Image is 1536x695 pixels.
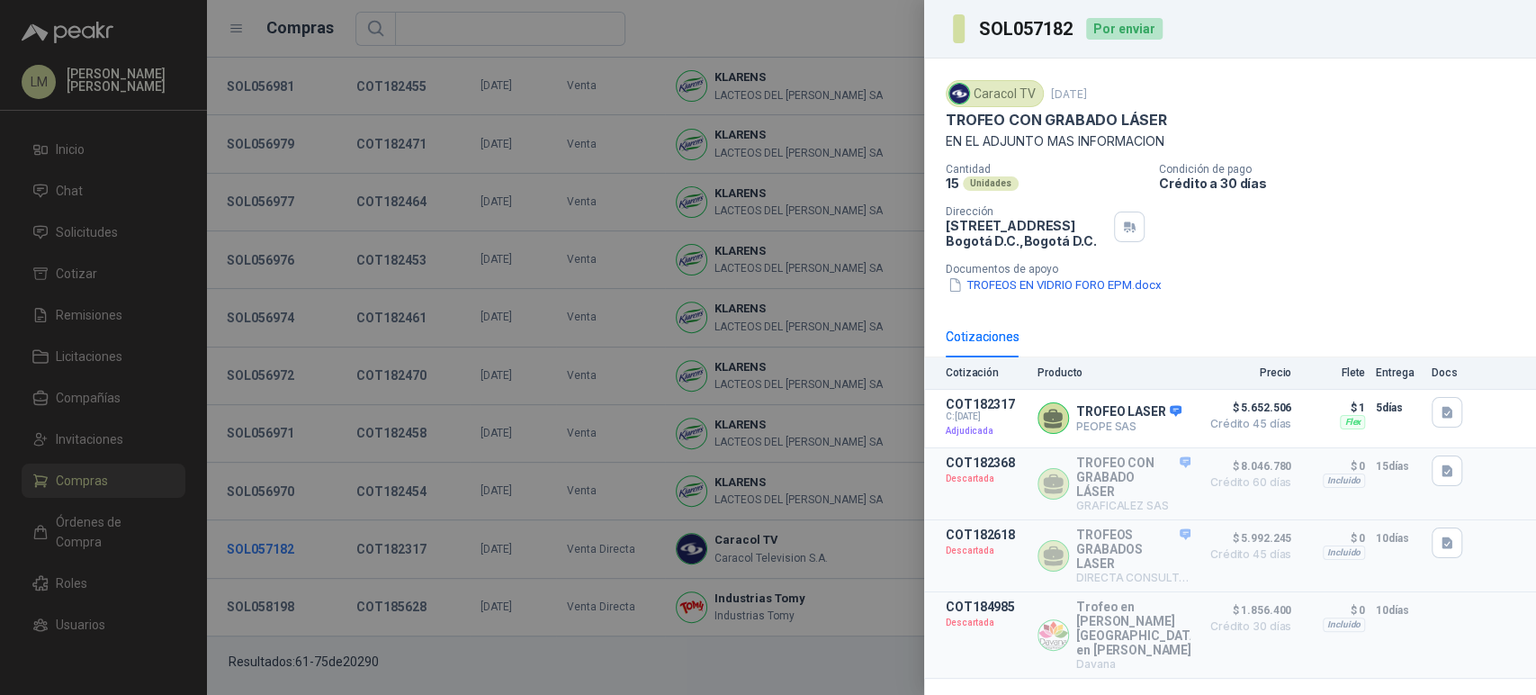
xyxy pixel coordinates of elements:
span: C: [DATE] [946,411,1027,422]
p: Producto [1037,366,1190,379]
p: [STREET_ADDRESS] Bogotá D.C. , Bogotá D.C. [946,218,1107,248]
div: Flex [1340,415,1365,429]
h3: SOL057182 [979,20,1075,38]
img: Company Logo [949,84,969,104]
p: $ 1 [1302,397,1365,419]
div: Cotizaciones [946,327,1020,347]
div: Incluido [1323,474,1365,488]
p: 5 días [1376,397,1421,419]
span: Crédito 45 días [1201,549,1291,560]
span: Crédito 45 días [1201,419,1291,429]
span: $ 8.046.780 [1201,456,1291,477]
p: TROFEO CON GRABADO LÁSER [946,111,1167,130]
p: Cotización [946,366,1027,379]
p: COT182368 [946,456,1027,470]
button: TROFEOS EN VIDRIO FORO EPM.docx [946,275,1163,294]
p: $ 0 [1302,456,1365,477]
p: Entrega [1376,366,1421,379]
p: Flete [1302,366,1365,379]
p: TROFEO CON GRABADO LÁSER [1076,456,1190,499]
p: Condición de pago [1159,163,1529,176]
p: [DATE] [1051,87,1087,101]
span: Crédito 60 días [1201,477,1291,488]
p: 10 días [1376,600,1421,621]
p: Precio [1201,366,1291,379]
p: Docs [1432,366,1468,379]
div: Incluido [1323,546,1365,560]
p: DIRECTA CONSULTORES SAS [1076,571,1190,584]
p: 10 días [1376,528,1421,549]
p: COT184985 [946,600,1027,614]
div: Incluido [1323,618,1365,632]
p: Descartada [946,542,1027,560]
p: TROFEOS GRABADOS LASER [1076,528,1190,571]
p: 15 [946,176,959,191]
p: Descartada [946,470,1027,488]
p: Davana [1076,657,1190,671]
div: Unidades [963,176,1019,191]
p: $ 0 [1302,528,1365,549]
p: PEOPE SAS [1076,420,1181,433]
p: Documentos de apoyo [946,263,1529,275]
p: COT182317 [946,397,1027,411]
p: Adjudicada [946,422,1027,440]
span: Crédito 30 días [1201,621,1291,632]
span: $ 5.992.245 [1201,528,1291,549]
p: Cantidad [946,163,1145,176]
p: COT182618 [946,528,1027,542]
span: $ 1.856.400 [1201,600,1291,621]
p: Dirección [946,205,1107,218]
p: Trofeo en [PERSON_NAME] [GEOGRAPHIC_DATA] en [PERSON_NAME] [1076,600,1190,657]
p: EN EL ADJUNTO MAS INFORMACION [946,133,1514,149]
p: Descartada [946,614,1027,632]
span: $ 5.652.506 [1201,397,1291,419]
p: $ 0 [1302,600,1365,621]
div: Caracol TV [946,80,1044,107]
p: GRAFICALEZ SAS [1076,499,1190,512]
div: Por enviar [1086,18,1163,40]
p: TROFEO LASER [1076,404,1181,420]
p: Crédito a 30 días [1159,176,1529,191]
img: Company Logo [1038,620,1068,650]
p: 15 días [1376,456,1421,477]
